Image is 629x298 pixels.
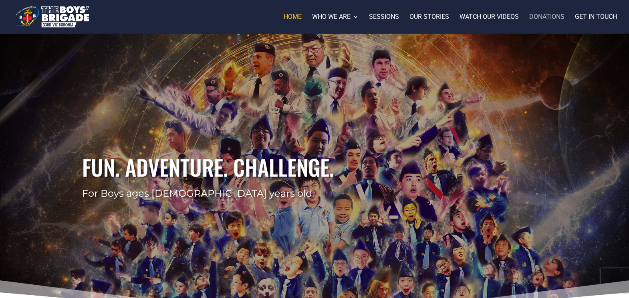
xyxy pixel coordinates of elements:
a: Watch our videos [460,14,519,34]
a: Who we are [312,14,359,34]
a: Donations [529,14,564,34]
a: Sessions [369,14,399,34]
div: For Boys ages [DEMOGRAPHIC_DATA] years old. [82,187,547,200]
img: The Boys' Brigade 33rd Vic Boronia [14,4,91,30]
h2: Fun. Adventure. Challenge. [82,152,547,187]
a: Home [284,14,302,34]
a: Get in touch [575,14,617,34]
a: Our stories [409,14,449,34]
